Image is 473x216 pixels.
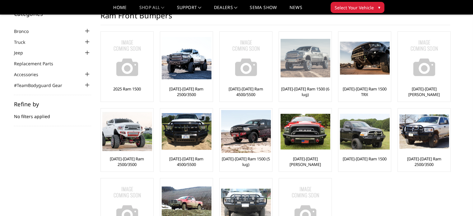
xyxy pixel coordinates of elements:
[113,5,127,14] a: Home
[399,33,449,83] a: No Image
[289,5,302,14] a: News
[399,33,449,83] img: No Image
[177,5,202,14] a: Support
[14,11,91,16] h5: Categories
[14,49,31,56] a: Jeep
[331,2,384,13] button: Select Your Vehicle
[14,101,91,107] h5: Refine by
[335,4,374,11] span: Select Your Vehicle
[281,86,330,97] a: [DATE]-[DATE] Ram 1500 (6 lug)
[221,33,271,83] a: No Image
[399,156,449,167] a: [DATE]-[DATE] Ram 2500/3500
[221,156,271,167] a: [DATE]-[DATE] Ram 1500 (5 lug)
[14,82,70,89] a: #TeamBodyguard Gear
[139,5,165,14] a: shop all
[113,86,141,92] a: 2025 Ram 1500
[102,156,152,167] a: [DATE]-[DATE] Ram 2500/3500
[14,71,46,78] a: Accessories
[100,11,450,25] h1: Ram Front Bumpers
[281,156,330,167] a: [DATE]-[DATE] [PERSON_NAME]
[340,86,389,97] a: [DATE]-[DATE] Ram 1500 TRX
[162,156,211,167] a: [DATE]-[DATE] Ram 4500/5500
[162,86,211,97] a: [DATE]-[DATE] Ram 2500/3500
[14,60,61,67] a: Replacement Parts
[14,28,36,34] a: Bronco
[343,156,387,162] a: [DATE]-[DATE] Ram 1500
[250,5,277,14] a: SEMA Show
[214,5,238,14] a: Dealers
[378,4,380,11] span: ▾
[221,86,271,97] a: [DATE]-[DATE] Ram 4500/5500
[221,33,271,83] img: No Image
[399,86,449,97] a: [DATE]-[DATE] [PERSON_NAME]
[14,39,33,45] a: Truck
[14,101,91,126] div: No filters applied
[102,33,152,83] img: No Image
